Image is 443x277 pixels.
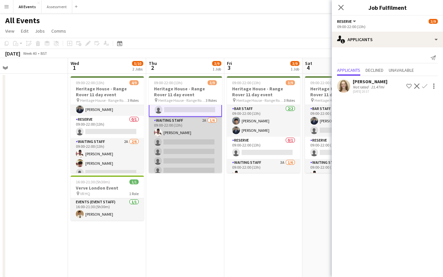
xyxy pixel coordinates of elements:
a: Jobs [32,27,47,35]
span: 1 Role [129,191,139,196]
span: 3 Roles [284,98,295,103]
div: 1 Job [291,67,299,71]
span: 3 Roles [206,98,217,103]
app-card-role: Reserve0/109:00-22:00 (13h) [305,137,378,159]
span: 3/9 [286,80,295,85]
span: Fri [227,60,232,66]
span: 3/9 [429,19,438,24]
div: [PERSON_NAME] [353,79,387,85]
button: All Events [13,0,42,13]
span: 3/9 [208,80,217,85]
div: BST [41,51,47,56]
span: Heritage House - Range Rover 11 day event [80,98,128,103]
app-job-card: 09:00-22:00 (13h)3/9Heritage House - Range Rover 11 day event Heritage House - Range Rover 11 day... [149,76,222,173]
h3: Heritage House - Range Rover 11 day event [227,86,300,98]
span: Jobs [35,28,45,34]
div: 09:00-22:00 (13h) [337,24,438,29]
div: Applicants [332,32,443,47]
span: 09:00-22:00 (13h) [232,80,261,85]
app-card-role: Reserve1A0/109:00-22:00 (13h) [149,93,222,117]
h3: Heritage House - Range Rover 11 day event [71,86,144,98]
app-card-role: Waiting Staff2A1/609:00-22:00 (13h)[PERSON_NAME] [149,117,222,186]
span: Applicants [337,68,360,72]
a: Comms [49,27,69,35]
button: Assessment [42,0,72,13]
span: Thu [149,60,157,66]
span: 1/1 [129,179,139,184]
span: Week 40 [22,51,38,56]
span: Reserve [337,19,352,24]
div: [DATE] 20:37 [353,89,387,94]
div: [DATE] [5,50,20,57]
span: 4 [304,64,312,71]
h3: Job Fulfilment [332,3,443,12]
a: View [3,27,17,35]
app-card-role: Events (Event Staff)1/116:00-21:30 (5h30m)[PERSON_NAME] [71,198,144,221]
span: 3/9 [290,61,299,66]
span: 3 [226,64,232,71]
span: Declined [366,68,383,72]
h1: All Events [5,16,40,25]
div: 2 Jobs [132,67,143,71]
span: Heritage House - Range Rover 11 day event [158,98,206,103]
app-job-card: 09:00-22:00 (13h)4/9Heritage House - Range Rover 11 day event Heritage House - Range Rover 11 day... [305,76,378,173]
span: 3/9 [212,61,221,66]
span: Heritage House - Range Rover 11 day event [236,98,284,103]
span: Sat [305,60,312,66]
span: 5/10 [132,61,143,66]
app-card-role: Reserve0/109:00-22:00 (13h) [227,137,300,159]
div: Not rated [353,85,370,89]
div: 21.47mi [370,85,385,89]
span: Comms [51,28,66,34]
button: Reserve [337,19,357,24]
span: Heritage House - Range Rover 11 day event [315,98,362,103]
app-job-card: 09:00-22:00 (13h)4/9Heritage House - Range Rover 11 day event Heritage House - Range Rover 11 day... [71,76,144,173]
span: Edit [21,28,28,34]
span: 3 Roles [128,98,139,103]
a: Edit [18,27,31,35]
span: 09:00-22:00 (13h) [310,80,339,85]
app-card-role: Reserve0/109:00-22:00 (13h) [71,116,144,138]
span: View [5,28,14,34]
app-card-role: Waiting Staff3A1/609:00-22:00 (13h)[PERSON_NAME] [227,159,300,228]
span: VR HQ [80,191,90,196]
app-card-role: Bar Staff3A1/209:00-22:00 (13h)[PERSON_NAME] [305,105,378,137]
app-job-card: 09:00-22:00 (13h)3/9Heritage House - Range Rover 11 day event Heritage House - Range Rover 11 day... [227,76,300,173]
span: 09:00-22:00 (13h) [154,80,182,85]
span: 09:00-22:00 (13h) [76,80,104,85]
app-card-role: Waiting Staff3A3/609:00-22:00 (13h)[PERSON_NAME] [305,159,378,228]
app-card-role: Waiting Staff2A2/609:00-22:00 (13h)[PERSON_NAME][PERSON_NAME] [71,138,144,208]
h3: Verve London Event [71,185,144,191]
span: Wed [71,60,79,66]
div: 1 Job [213,67,221,71]
span: 2 [148,64,157,71]
span: 4/9 [129,80,139,85]
span: 1 [70,64,79,71]
h3: Heritage House - Range Rover 11 day event [305,86,378,98]
h3: Heritage House - Range Rover 11 day event [149,86,222,98]
span: 16:00-21:30 (5h30m) [76,179,110,184]
app-card-role: Bar Staff2/209:00-22:00 (13h)[PERSON_NAME][PERSON_NAME] [227,105,300,137]
app-job-card: 16:00-21:30 (5h30m)1/1Verve London Event VR HQ1 RoleEvents (Event Staff)1/116:00-21:30 (5h30m)[PE... [71,176,144,221]
span: Unavailable [389,68,414,72]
